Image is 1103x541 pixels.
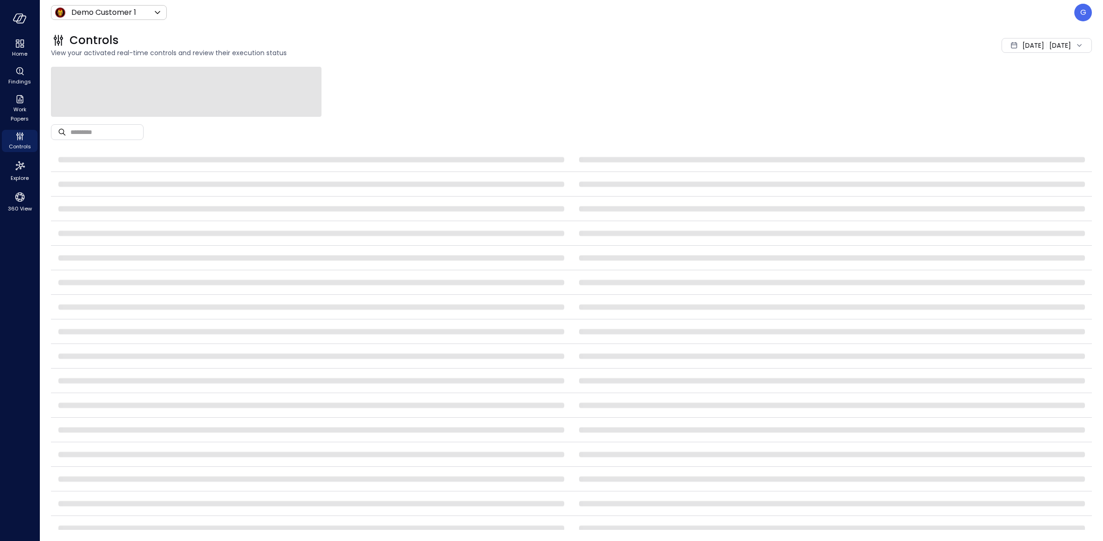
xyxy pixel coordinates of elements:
p: G [1080,7,1086,18]
span: Work Papers [6,105,34,123]
span: View your activated real-time controls and review their execution status [51,48,836,58]
img: Icon [55,7,66,18]
div: Explore [2,158,38,184]
p: Demo Customer 1 [71,7,136,18]
div: Work Papers [2,93,38,124]
div: Controls [2,130,38,152]
div: Guy [1074,4,1092,21]
span: Findings [8,77,31,86]
div: 360 View [2,189,38,214]
span: [DATE] [1022,40,1044,51]
span: 360 View [8,204,32,213]
span: Home [12,49,27,58]
div: Home [2,37,38,59]
span: Controls [69,33,119,48]
div: Findings [2,65,38,87]
span: Controls [9,142,31,151]
span: Explore [11,173,29,183]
